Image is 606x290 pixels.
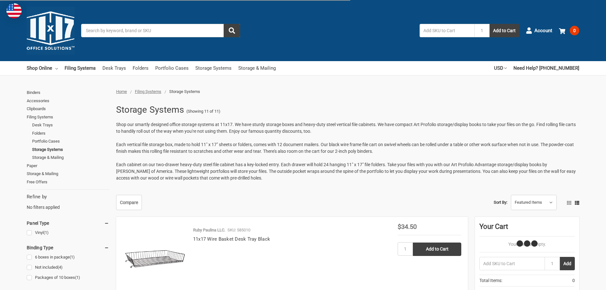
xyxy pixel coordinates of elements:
[420,24,474,37] input: Add SKU to Cart
[27,178,109,186] a: Free Offers
[116,89,127,94] a: Home
[81,24,240,37] input: Search by keyword, brand or SKU
[32,129,109,138] a: Folders
[559,22,579,39] a: 0
[27,170,109,178] a: Storage & Mailing
[116,162,576,180] span: Each cabinet on our two-drawer heavy-duty steel file cabinet has a key-locked entry. Each drawer ...
[494,61,507,75] a: USD
[479,221,575,237] div: Your Cart
[413,243,461,256] input: Add to Cart
[6,3,22,18] img: duty and tax information for United States
[116,122,576,134] span: Shop our smartly designed office storage systems at 11x17. We have sturdy storage boxes and heavy...
[58,265,63,270] span: (4)
[227,227,250,233] p: SKU: 585010
[27,61,58,75] a: Shop Online
[27,193,109,210] div: No filters applied
[116,195,142,210] a: Compare
[27,263,109,272] a: Not included
[65,61,96,75] a: Filing Systems
[32,121,109,129] a: Desk Trays
[27,113,109,121] a: Filing Systems
[27,244,109,251] h5: Binding Type
[75,275,80,280] span: (1)
[155,61,189,75] a: Portfolio Cases
[560,257,575,270] button: Add
[186,108,220,115] span: (Showing 11 of 11)
[44,230,49,235] span: (1)
[116,142,574,154] span: Each vertical file storage box, made to hold 11" x 17" sheets or folders, comes with 12 document ...
[133,61,149,75] a: Folders
[526,22,552,39] a: Account
[238,61,276,75] a: Storage & Mailing
[27,229,109,237] a: Vinyl
[32,153,109,162] a: Storage & Mailing
[572,277,575,284] span: 0
[195,61,232,75] a: Storage Systems
[479,257,545,270] input: Add SKU to Cart
[398,223,417,230] span: $34.50
[27,105,109,113] a: Clipboards
[70,255,75,259] span: (1)
[135,89,161,94] a: Filing Systems
[27,88,109,97] a: Binders
[534,27,552,34] span: Account
[169,89,200,94] span: Storage Systems
[32,145,109,154] a: Storage Systems
[27,219,109,227] h5: Panel Type
[123,223,186,287] img: 11x17 Wire Basket Desk Tray Black
[193,236,270,242] a: 11x17 Wire Basket Desk Tray Black
[193,227,225,233] p: Ruby Paulina LLC.
[27,162,109,170] a: Paper
[570,26,579,35] span: 0
[490,24,519,37] button: Add to Cart
[27,253,109,262] a: 6 boxes in package
[102,61,126,75] a: Desk Trays
[116,102,184,118] h1: Storage Systems
[27,193,109,201] h5: Refine by
[27,97,109,105] a: Accessories
[513,61,579,75] a: Need Help? [PHONE_NUMBER]
[494,198,507,207] label: Sort By:
[479,241,575,248] p: Your Cart Is Empty.
[27,7,74,54] img: 11x17.com
[27,273,109,282] a: Packages of 10 boxes
[32,137,109,145] a: Portfolio Cases
[479,277,502,284] span: Total Items:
